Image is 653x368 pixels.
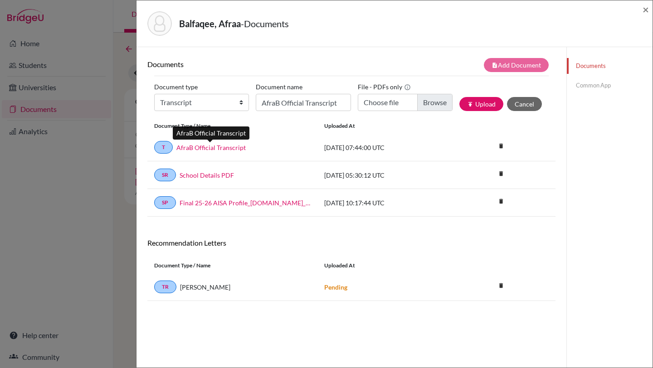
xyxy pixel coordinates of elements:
[484,58,549,72] button: note_addAdd Document
[567,58,653,74] a: Documents
[492,62,498,68] i: note_add
[494,139,508,153] i: delete
[154,169,176,181] a: SR
[180,198,311,208] a: Final 25-26 AISA Profile_[DOMAIN_NAME]_wide
[241,18,289,29] span: - Documents
[507,97,542,111] button: Cancel
[176,143,246,152] a: AfraB Official Transcript
[494,140,508,153] a: delete
[180,282,230,292] span: [PERSON_NAME]
[494,196,508,208] a: delete
[324,283,347,291] strong: Pending
[643,4,649,15] button: Close
[317,122,453,130] div: Uploaded at
[180,170,234,180] a: School Details PDF
[317,170,453,180] div: [DATE] 05:30:12 UTC
[154,80,198,94] label: Document type
[567,77,653,93] a: Common App
[643,3,649,16] span: ×
[317,143,453,152] div: [DATE] 07:44:00 UTC
[459,97,503,111] button: publishUpload
[494,167,508,180] i: delete
[494,279,508,292] i: delete
[154,281,176,293] a: TR
[154,141,173,154] a: T
[147,238,556,247] h6: Recommendation Letters
[494,194,508,208] i: delete
[147,122,317,130] div: Document Type / Name
[494,280,508,292] a: delete
[467,101,473,107] i: publish
[317,198,453,208] div: [DATE] 10:17:44 UTC
[173,126,249,140] div: AfraB Official Transcript
[256,80,302,94] label: Document name
[179,18,241,29] strong: Balfaqee, Afraa
[494,168,508,180] a: delete
[147,60,351,68] h6: Documents
[147,261,317,270] div: Document Type / Name
[154,196,176,209] a: SP
[358,80,411,94] label: File - PDFs only
[317,261,453,270] div: Uploaded at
